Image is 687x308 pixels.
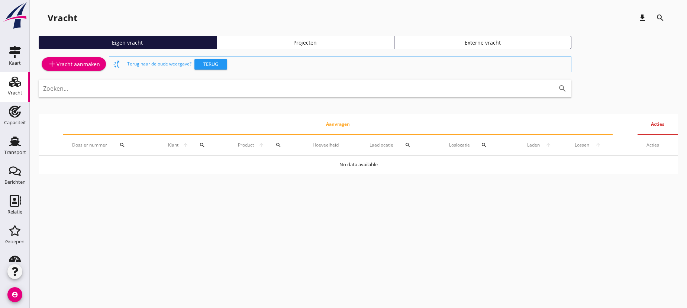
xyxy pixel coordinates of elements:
[394,36,572,49] a: Externe vracht
[7,209,22,214] div: Relatie
[5,239,25,244] div: Groepen
[216,36,394,49] a: Projecten
[127,57,568,72] div: Terug naar de oude weergave?
[42,39,213,46] div: Eigen vracht
[181,142,191,148] i: arrow_upward
[405,142,411,148] i: search
[119,142,125,148] i: search
[48,60,100,68] div: Vracht aanmaken
[370,136,431,154] div: Laadlocatie
[8,90,22,95] div: Vracht
[194,59,227,70] button: Terug
[525,142,543,148] span: Laden
[592,142,604,148] i: arrow_upward
[481,142,487,148] i: search
[197,61,224,68] div: Terug
[42,57,106,71] a: Vracht aanmaken
[646,142,669,148] div: Acties
[39,36,216,49] a: Eigen vracht
[112,60,121,69] i: switch_access_shortcut
[4,150,26,155] div: Transport
[199,142,205,148] i: search
[220,39,391,46] div: Projecten
[48,60,57,68] i: add
[7,287,22,302] i: account_circle
[638,114,678,135] th: Acties
[48,12,77,24] div: Vracht
[656,13,665,22] i: search
[397,39,568,46] div: Externe vracht
[313,142,352,148] div: Hoeveelheid
[4,120,26,125] div: Capaciteit
[543,142,554,148] i: arrow_upward
[43,83,546,94] input: Zoeken...
[63,114,613,135] th: Aanvragen
[9,61,21,65] div: Kaart
[236,142,256,148] span: Product
[39,156,678,174] td: No data available
[449,136,507,154] div: Loslocatie
[572,142,592,148] span: Lossen
[638,13,647,22] i: download
[275,142,281,148] i: search
[256,142,267,148] i: arrow_upward
[558,84,567,93] i: search
[1,2,28,29] img: logo-small.a267ee39.svg
[166,142,181,148] span: Klant
[4,180,26,185] div: Berichten
[72,136,148,154] div: Dossier nummer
